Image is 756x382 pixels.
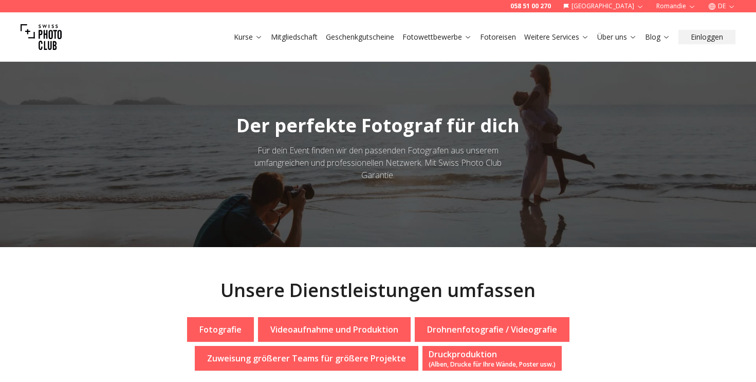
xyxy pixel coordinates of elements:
a: Kurse [234,32,263,42]
a: Weitere Services [524,32,589,42]
img: Swiss photo club [21,16,62,58]
button: Geschenkgutscheine [322,30,398,44]
span: Für dein Event finden wir den passenden Fotografen aus unserem umfangreichen und professionellen ... [254,145,502,181]
button: Über uns [593,30,641,44]
button: Blog [641,30,674,44]
a: Mitgliedschaft [271,32,318,42]
button: Kurse [230,30,267,44]
div: Druckproduktion [429,348,556,360]
span: Der perfekte Fotograf für dich [236,113,520,138]
a: Blog [645,32,670,42]
p: Zuweisung größerer Teams für größere Projekte [207,352,406,364]
button: Fotoreisen [476,30,520,44]
a: Über uns [597,32,637,42]
p: Fotografie [199,323,242,336]
a: Geschenkgutscheine [326,32,394,42]
p: Videoaufnahme und Produktion [270,323,398,336]
a: 058 51 00 270 [510,2,551,10]
h2: Unsere Dienstleistungen umfassen [220,280,536,301]
p: Drohnenfotografie / Videografie [427,323,557,336]
a: Fotoreisen [480,32,516,42]
button: Fotowettbewerbe [398,30,476,44]
button: Mitgliedschaft [267,30,322,44]
button: Einloggen [678,30,735,44]
a: Fotowettbewerbe [402,32,472,42]
button: Weitere Services [520,30,593,44]
span: (Alben, Drucke für Ihre Wände, Poster usw.) [429,360,556,369]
